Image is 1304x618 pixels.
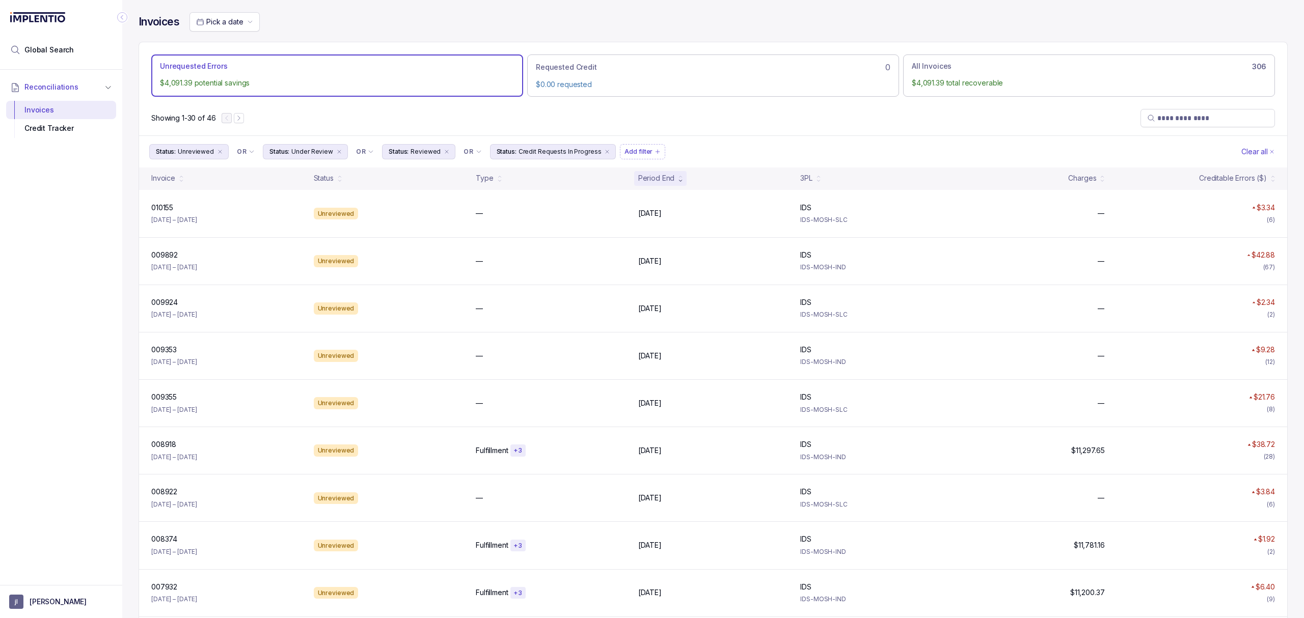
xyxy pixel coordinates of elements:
[638,587,662,598] p: [DATE]
[1098,256,1105,266] p: —
[335,148,343,156] div: remove content
[800,439,811,450] p: IDS
[800,250,811,260] p: IDS
[314,350,359,362] div: Unreviewed
[151,582,177,592] p: 007932
[291,147,333,157] p: Under Review
[443,148,451,156] div: remove content
[1070,587,1105,598] p: $11,200.37
[800,582,811,592] p: IDS
[237,148,255,156] li: Filter Chip Connector undefined
[1068,173,1096,183] div: Charges
[1256,582,1275,592] p: $6.40
[476,256,483,266] p: —
[116,11,128,23] div: Collapse Icon
[476,445,508,456] p: Fulfillment
[464,148,473,156] p: OR
[269,147,289,157] p: Status:
[314,587,359,599] div: Unreviewed
[1252,250,1275,260] p: $42.88
[638,173,675,183] div: Period End
[800,173,812,183] div: 3PL
[314,492,359,504] div: Unreviewed
[1074,540,1105,550] p: $11,781.16
[638,208,662,218] p: [DATE]
[1258,534,1275,544] p: $1.92
[513,589,523,597] p: + 3
[151,203,173,213] p: 010155
[1098,303,1105,314] p: —
[178,147,214,157] p: Unreviewed
[1252,439,1275,450] p: $38.72
[314,255,359,267] div: Unreviewed
[476,351,483,361] p: —
[151,487,177,497] p: 008922
[800,345,811,355] p: IDS
[800,452,950,462] p: IDS-MOSH-IND
[1098,398,1105,408] p: —
[800,297,811,307] p: IDS
[1239,144,1277,159] button: Clear Filters
[620,144,665,159] button: Filter Chip Add filter
[1098,493,1105,503] p: —
[497,147,517,157] p: Status:
[314,540,359,552] div: Unreviewed
[151,54,1275,96] ul: Action Tab Group
[24,82,78,92] span: Reconciliations
[151,439,176,450] p: 008918
[1199,173,1267,183] div: Creditable Errors ($)
[151,405,197,415] p: [DATE] – [DATE]
[519,147,602,157] p: Credit Requests In Progress
[1098,351,1105,361] p: —
[14,119,108,137] div: Credit Tracker
[1257,203,1275,213] p: $3.34
[24,45,74,55] span: Global Search
[536,61,890,73] div: 0
[800,392,811,402] p: IDS
[638,303,662,314] p: [DATE]
[800,310,950,320] p: IDS-MOSH-SLC
[800,203,811,213] p: IDS
[624,147,653,157] p: Add filter
[912,78,1266,88] p: $4,091.39 total recoverable
[206,17,243,26] span: Pick a date
[30,597,87,607] p: [PERSON_NAME]
[1256,345,1275,355] p: $9.28
[151,113,215,123] div: Remaining page entries
[149,144,229,159] button: Filter Chip Unreviewed
[800,594,950,604] p: IDS-MOSH-IND
[156,147,176,157] p: Status:
[800,262,950,272] p: IDS-MOSH-IND
[800,215,950,225] p: IDS-MOSH-SLC
[411,147,441,157] p: Reviewed
[151,173,175,183] div: Invoice
[151,250,178,260] p: 009892
[1249,396,1252,399] img: red pointer upwards
[151,392,177,402] p: 009355
[1252,206,1255,209] img: red pointer upwards
[490,144,616,159] button: Filter Chip Credit Requests In Progress
[1265,357,1275,367] div: (12)
[356,148,366,156] p: OR
[1252,63,1266,71] h6: 306
[912,61,952,71] p: All Invoices
[1247,443,1251,446] img: red pointer upwards
[800,499,950,510] p: IDS-MOSH-SLC
[1252,301,1255,304] img: red pointer upwards
[476,303,483,314] p: —
[151,452,197,462] p: [DATE] – [DATE]
[1071,445,1105,456] p: $11,297.65
[513,542,523,550] p: + 3
[513,446,523,455] p: + 3
[151,262,197,272] p: [DATE] – [DATE]
[476,493,483,503] p: —
[476,173,493,183] div: Type
[476,540,508,550] p: Fulfillment
[151,357,197,367] p: [DATE] – [DATE]
[1267,404,1275,414] div: (8)
[382,144,455,159] button: Filter Chip Reviewed
[536,79,890,90] p: $0.00 requested
[314,444,359,457] div: Unreviewed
